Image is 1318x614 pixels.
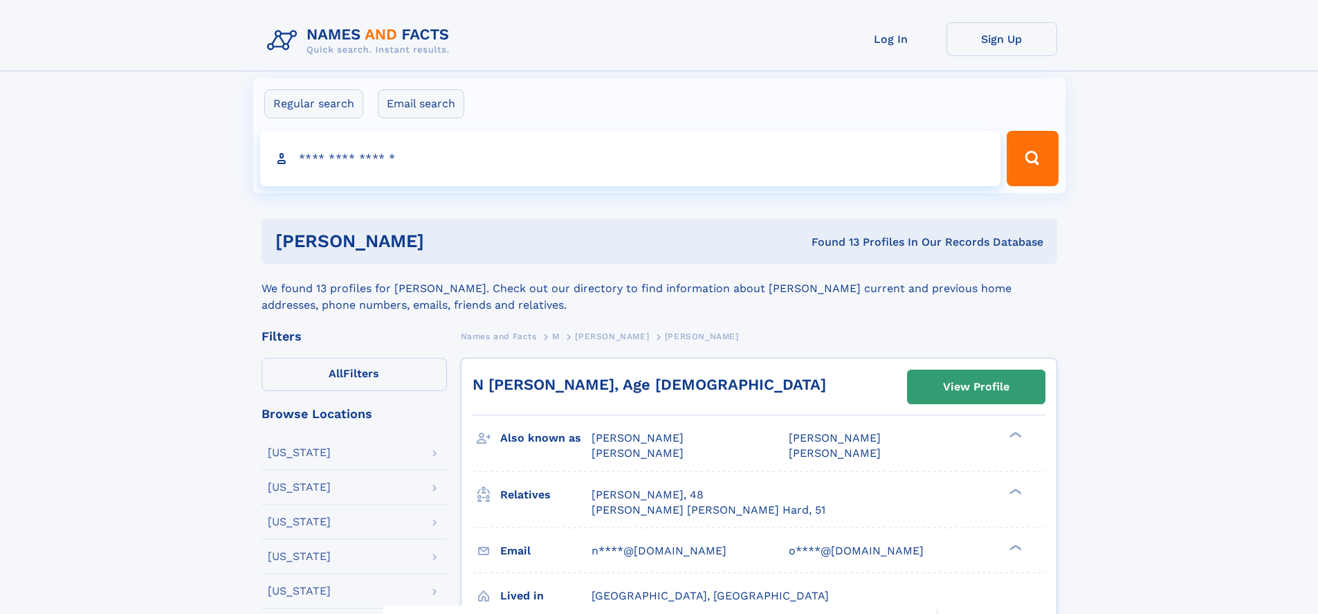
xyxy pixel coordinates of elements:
[618,235,1043,250] div: Found 13 Profiles In Our Records Database
[500,584,592,608] h3: Lived in
[789,446,881,460] span: [PERSON_NAME]
[264,89,363,118] label: Regular search
[575,327,649,345] a: [PERSON_NAME]
[665,332,739,341] span: [PERSON_NAME]
[473,376,826,393] a: N [PERSON_NAME], Age [DEMOGRAPHIC_DATA]
[262,22,461,60] img: Logo Names and Facts
[946,22,1057,56] a: Sign Up
[262,408,447,420] div: Browse Locations
[329,367,343,380] span: All
[789,431,881,444] span: [PERSON_NAME]
[908,370,1045,404] a: View Profile
[592,446,684,460] span: [PERSON_NAME]
[592,487,704,503] a: [PERSON_NAME], 48
[836,22,946,56] a: Log In
[592,503,825,518] a: [PERSON_NAME] [PERSON_NAME] Hard, 51
[552,327,560,345] a: M
[461,327,537,345] a: Names and Facts
[500,426,592,450] h3: Also known as
[268,447,331,458] div: [US_STATE]
[268,551,331,562] div: [US_STATE]
[592,589,829,602] span: [GEOGRAPHIC_DATA], [GEOGRAPHIC_DATA]
[268,586,331,597] div: [US_STATE]
[943,371,1009,403] div: View Profile
[1007,131,1058,186] button: Search Button
[378,89,464,118] label: Email search
[268,482,331,493] div: [US_STATE]
[1006,543,1023,552] div: ❯
[575,332,649,341] span: [PERSON_NAME]
[260,131,1001,186] input: search input
[262,330,447,343] div: Filters
[1006,431,1023,440] div: ❯
[268,516,331,527] div: [US_STATE]
[262,358,447,391] label: Filters
[552,332,560,341] span: M
[500,483,592,507] h3: Relatives
[1006,487,1023,496] div: ❯
[262,264,1057,314] div: We found 13 profiles for [PERSON_NAME]. Check out our directory to find information about [PERSON...
[592,431,684,444] span: [PERSON_NAME]
[275,233,618,250] h1: [PERSON_NAME]
[500,539,592,563] h3: Email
